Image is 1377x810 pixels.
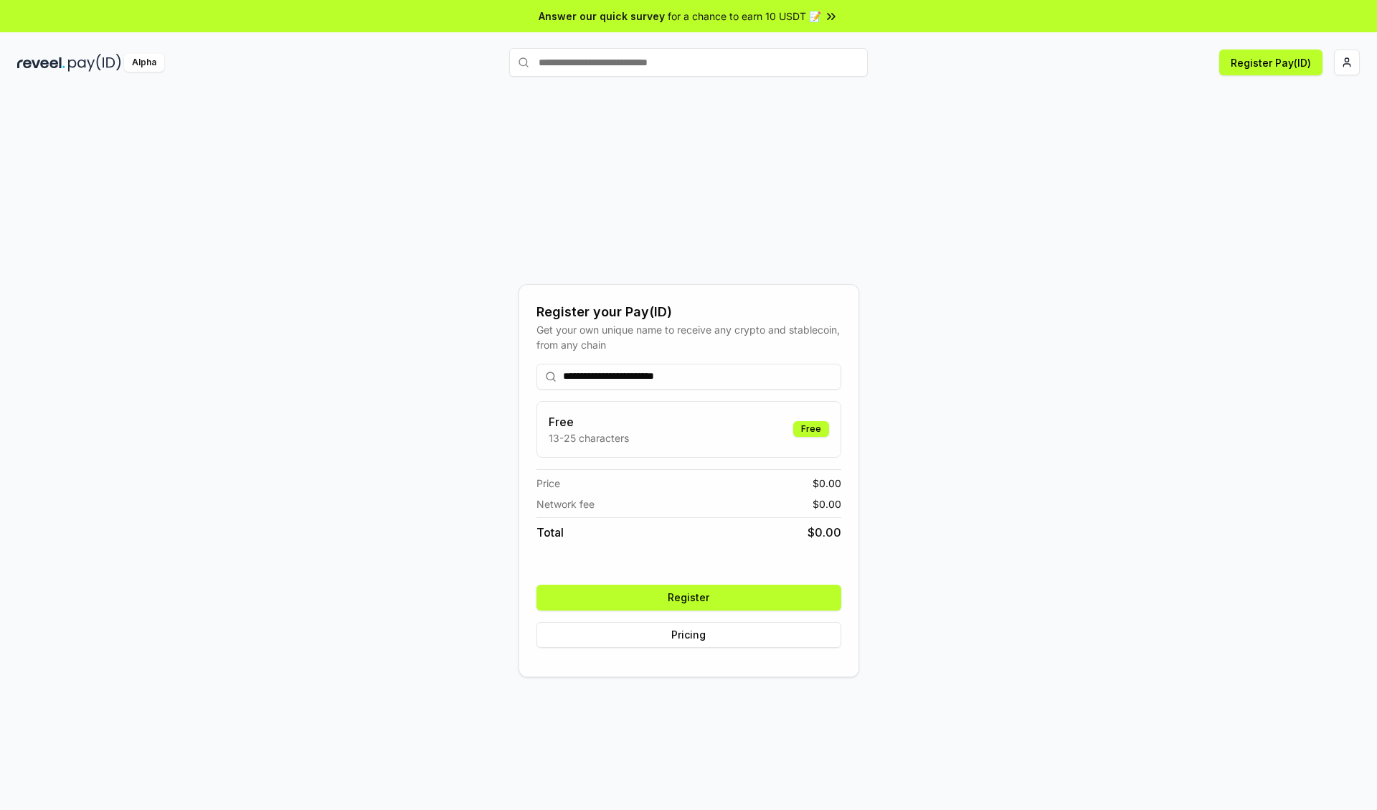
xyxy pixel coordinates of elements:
[536,302,841,322] div: Register your Pay(ID)
[813,496,841,512] span: $ 0.00
[536,476,560,491] span: Price
[1219,50,1322,75] button: Register Pay(ID)
[813,476,841,491] span: $ 0.00
[668,9,821,24] span: for a chance to earn 10 USDT 📝
[68,54,121,72] img: pay_id
[536,496,595,512] span: Network fee
[549,413,629,430] h3: Free
[536,322,841,352] div: Get your own unique name to receive any crypto and stablecoin, from any chain
[793,421,829,437] div: Free
[536,622,841,648] button: Pricing
[549,430,629,446] p: 13-25 characters
[17,54,65,72] img: reveel_dark
[124,54,164,72] div: Alpha
[536,524,564,541] span: Total
[536,585,841,611] button: Register
[539,9,665,24] span: Answer our quick survey
[808,524,841,541] span: $ 0.00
